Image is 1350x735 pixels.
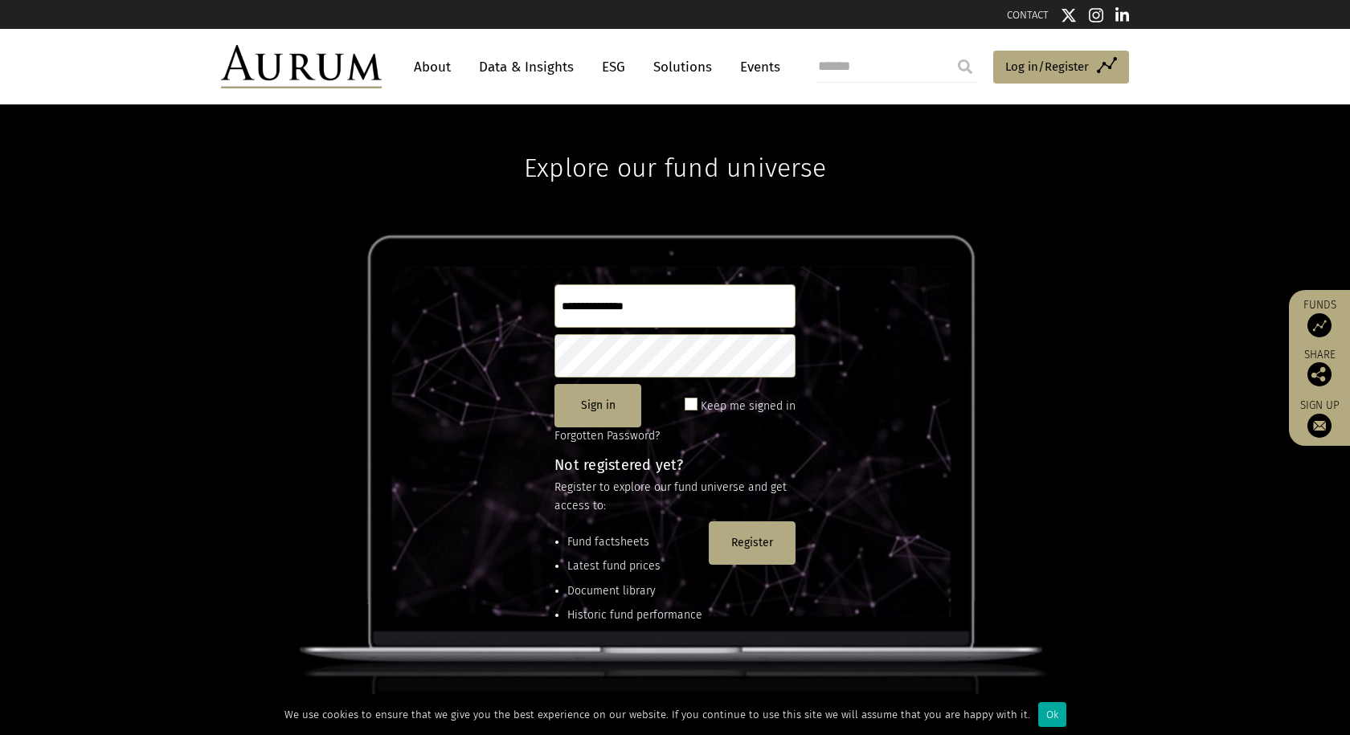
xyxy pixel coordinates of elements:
div: Share [1297,349,1342,386]
img: Instagram icon [1089,7,1103,23]
img: Aurum [221,45,382,88]
a: Data & Insights [471,52,582,82]
a: Sign up [1297,398,1342,438]
img: Share this post [1307,362,1332,386]
a: About [406,52,459,82]
img: Linkedin icon [1115,7,1130,23]
li: Document library [567,582,702,600]
div: Ok [1038,702,1066,727]
input: Submit [949,51,981,83]
p: Register to explore our fund universe and get access to: [554,479,796,515]
a: Funds [1297,298,1342,337]
li: Latest fund prices [567,557,702,575]
img: Sign up to our newsletter [1307,414,1332,438]
h1: Explore our fund universe [524,104,826,183]
li: Fund factsheets [567,533,702,551]
a: Log in/Register [993,51,1129,84]
button: Sign in [554,384,641,427]
button: Register [709,521,796,565]
li: Historic fund performance [567,606,702,624]
h4: Not registered yet? [554,458,796,472]
a: Events [732,52,780,82]
a: Forgotten Password? [554,429,660,443]
img: Twitter icon [1061,7,1077,23]
a: CONTACT [1007,9,1049,21]
a: ESG [594,52,633,82]
label: Keep me signed in [701,397,796,416]
img: Access Funds [1307,313,1332,337]
span: Log in/Register [1005,57,1089,76]
a: Solutions [645,52,720,82]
